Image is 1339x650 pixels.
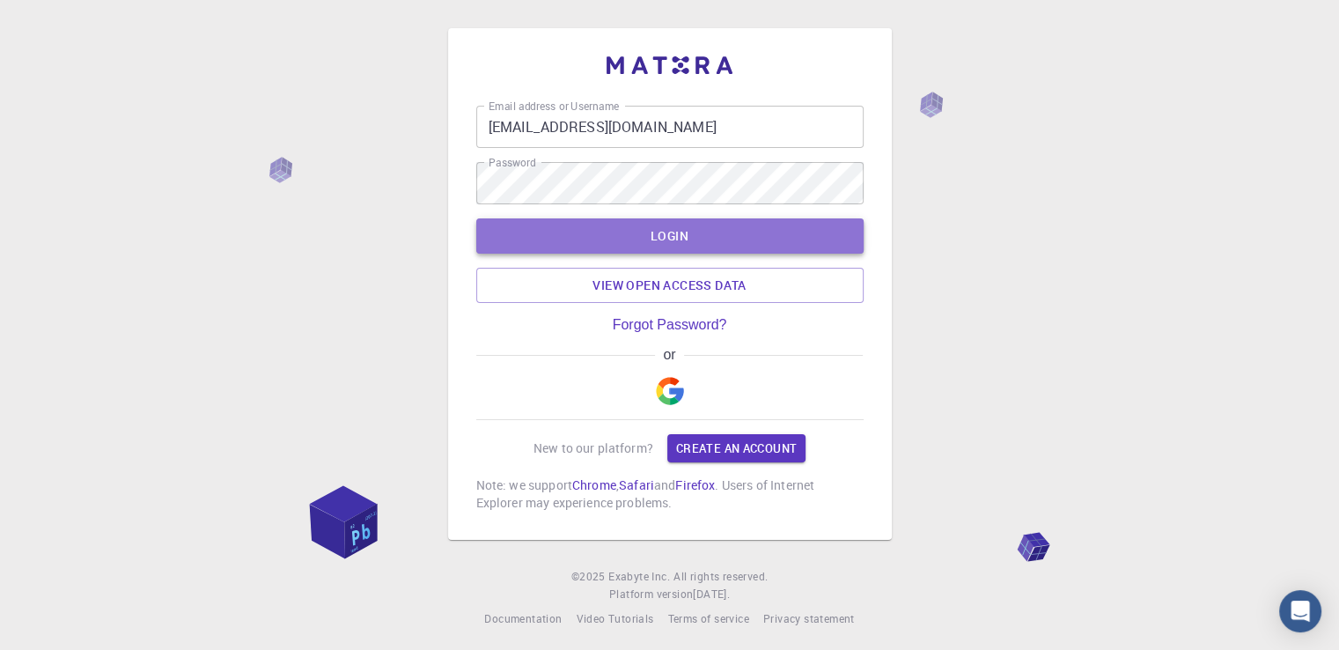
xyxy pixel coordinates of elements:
[608,568,670,586] a: Exabyte Inc.
[763,611,855,625] span: Privacy statement
[572,476,616,493] a: Chrome
[1279,590,1321,632] div: Open Intercom Messenger
[673,568,768,586] span: All rights reserved.
[533,439,653,457] p: New to our platform?
[489,155,535,170] label: Password
[484,611,562,625] span: Documentation
[656,377,684,405] img: Google
[667,611,748,625] span: Terms of service
[484,610,562,628] a: Documentation
[476,268,864,303] a: View open access data
[576,610,653,628] a: Video Tutorials
[608,569,670,583] span: Exabyte Inc.
[476,476,864,512] p: Note: we support , and . Users of Internet Explorer may experience problems.
[609,586,693,603] span: Platform version
[619,476,654,493] a: Safari
[476,218,864,254] button: LOGIN
[693,586,730,603] a: [DATE].
[655,347,684,363] span: or
[613,317,727,333] a: Forgot Password?
[571,568,608,586] span: © 2025
[576,611,653,625] span: Video Tutorials
[675,476,715,493] a: Firefox
[667,610,748,628] a: Terms of service
[763,610,855,628] a: Privacy statement
[489,99,619,114] label: Email address or Username
[667,434,806,462] a: Create an account
[693,587,730,601] span: [DATE] .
